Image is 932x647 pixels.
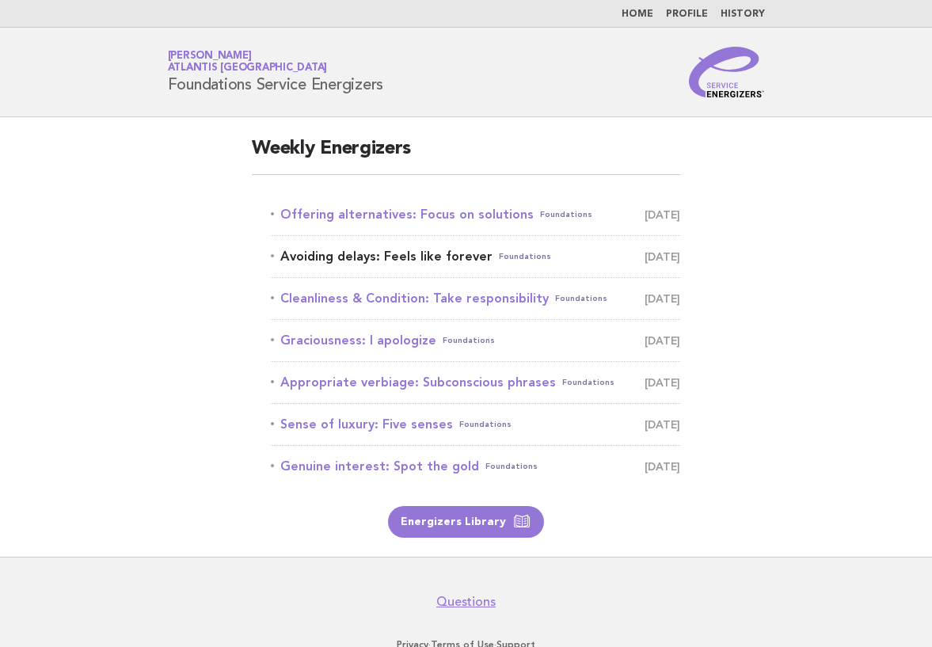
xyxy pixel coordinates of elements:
[271,455,680,478] a: Genuine interest: Spot the goldFoundations [DATE]
[271,413,680,436] a: Sense of luxury: Five sensesFoundations [DATE]
[622,10,653,19] a: Home
[555,287,607,310] span: Foundations
[645,455,680,478] span: [DATE]
[721,10,765,19] a: History
[443,329,495,352] span: Foundations
[689,47,765,97] img: Service Energizers
[271,287,680,310] a: Cleanliness & Condition: Take responsibilityFoundations [DATE]
[252,136,680,175] h2: Weekly Energizers
[271,371,680,394] a: Appropriate verbiage: Subconscious phrasesFoundations [DATE]
[645,329,680,352] span: [DATE]
[459,413,512,436] span: Foundations
[388,506,544,538] a: Energizers Library
[645,287,680,310] span: [DATE]
[436,594,496,610] a: Questions
[499,245,551,268] span: Foundations
[666,10,708,19] a: Profile
[485,455,538,478] span: Foundations
[645,413,680,436] span: [DATE]
[168,51,328,73] a: [PERSON_NAME]Atlantis [GEOGRAPHIC_DATA]
[540,204,592,226] span: Foundations
[168,63,328,74] span: Atlantis [GEOGRAPHIC_DATA]
[168,51,384,93] h1: Foundations Service Energizers
[645,371,680,394] span: [DATE]
[271,245,680,268] a: Avoiding delays: Feels like foreverFoundations [DATE]
[645,245,680,268] span: [DATE]
[271,204,680,226] a: Offering alternatives: Focus on solutionsFoundations [DATE]
[271,329,680,352] a: Graciousness: I apologizeFoundations [DATE]
[562,371,614,394] span: Foundations
[645,204,680,226] span: [DATE]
